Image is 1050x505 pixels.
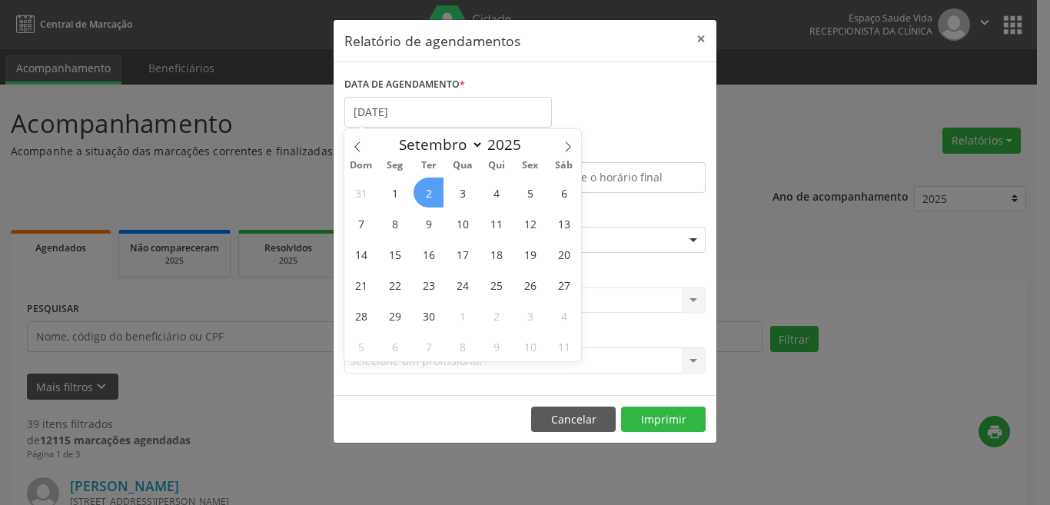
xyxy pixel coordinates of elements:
[549,301,579,331] span: Outubro 4, 2025
[346,331,376,361] span: Outubro 5, 2025
[380,178,410,208] span: Setembro 1, 2025
[529,138,706,162] label: ATÉ
[549,331,579,361] span: Outubro 11, 2025
[414,331,444,361] span: Outubro 7, 2025
[446,161,480,171] span: Qua
[549,270,579,300] span: Setembro 27, 2025
[483,135,534,154] input: Year
[481,331,511,361] span: Outubro 9, 2025
[380,239,410,269] span: Setembro 15, 2025
[378,161,412,171] span: Seg
[481,239,511,269] span: Setembro 18, 2025
[549,239,579,269] span: Setembro 20, 2025
[346,239,376,269] span: Setembro 14, 2025
[515,331,545,361] span: Outubro 10, 2025
[481,270,511,300] span: Setembro 25, 2025
[414,178,444,208] span: Setembro 2, 2025
[391,134,483,155] select: Month
[344,31,520,51] h5: Relatório de agendamentos
[346,301,376,331] span: Setembro 28, 2025
[515,178,545,208] span: Setembro 5, 2025
[380,208,410,238] span: Setembro 8, 2025
[515,301,545,331] span: Outubro 3, 2025
[380,270,410,300] span: Setembro 22, 2025
[414,270,444,300] span: Setembro 23, 2025
[380,331,410,361] span: Outubro 6, 2025
[531,407,616,433] button: Cancelar
[515,208,545,238] span: Setembro 12, 2025
[447,208,477,238] span: Setembro 10, 2025
[344,97,552,128] input: Selecione uma data ou intervalo
[346,208,376,238] span: Setembro 7, 2025
[549,178,579,208] span: Setembro 6, 2025
[481,208,511,238] span: Setembro 11, 2025
[529,162,706,193] input: Selecione o horário final
[447,331,477,361] span: Outubro 8, 2025
[414,208,444,238] span: Setembro 9, 2025
[480,161,513,171] span: Qui
[481,178,511,208] span: Setembro 4, 2025
[447,270,477,300] span: Setembro 24, 2025
[481,301,511,331] span: Outubro 2, 2025
[447,301,477,331] span: Outubro 1, 2025
[380,301,410,331] span: Setembro 29, 2025
[414,239,444,269] span: Setembro 16, 2025
[515,270,545,300] span: Setembro 26, 2025
[344,161,378,171] span: Dom
[346,270,376,300] span: Setembro 21, 2025
[515,239,545,269] span: Setembro 19, 2025
[549,208,579,238] span: Setembro 13, 2025
[412,161,446,171] span: Ter
[414,301,444,331] span: Setembro 30, 2025
[344,73,465,97] label: DATA DE AGENDAMENTO
[547,161,581,171] span: Sáb
[621,407,706,433] button: Imprimir
[447,178,477,208] span: Setembro 3, 2025
[447,239,477,269] span: Setembro 17, 2025
[686,20,716,58] button: Close
[346,178,376,208] span: Agosto 31, 2025
[513,161,547,171] span: Sex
